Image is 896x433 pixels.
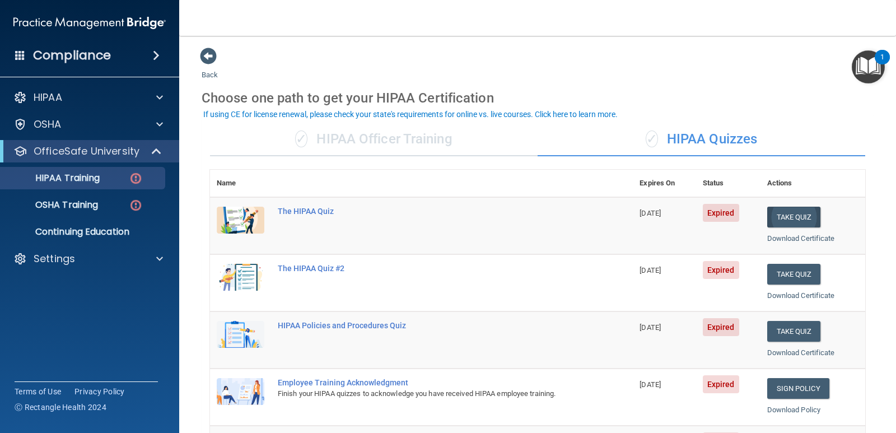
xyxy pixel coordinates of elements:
a: OSHA [13,118,163,131]
a: Sign Policy [767,378,829,399]
a: Back [202,57,218,79]
img: danger-circle.6113f641.png [129,171,143,185]
p: OfficeSafe University [34,145,139,158]
img: PMB logo [13,12,166,34]
div: 1 [880,57,884,72]
p: HIPAA Training [7,173,100,184]
div: If using CE for license renewal, please check your state's requirements for online vs. live cours... [203,110,618,118]
a: Settings [13,252,163,266]
button: Take Quiz [767,321,821,342]
p: HIPAA [34,91,62,104]
p: Settings [34,252,75,266]
span: [DATE] [640,209,661,217]
a: Download Certificate [767,291,835,300]
th: Status [696,170,760,197]
button: Open Resource Center, 1 new notification [852,50,885,83]
a: Terms of Use [15,386,61,397]
a: Download Policy [767,406,821,414]
span: Ⓒ Rectangle Health 2024 [15,402,106,413]
a: Download Certificate [767,234,835,243]
p: OSHA [34,118,62,131]
span: ✓ [646,131,658,147]
h4: Compliance [33,48,111,63]
span: Expired [703,261,739,279]
p: Continuing Education [7,226,160,238]
div: HIPAA Officer Training [210,123,538,156]
div: The HIPAA Quiz #2 [278,264,577,273]
span: Expired [703,375,739,393]
th: Actions [760,170,865,197]
span: Expired [703,318,739,336]
div: Employee Training Acknowledgment [278,378,577,387]
div: HIPAA Quizzes [538,123,865,156]
span: ✓ [295,131,307,147]
th: Name [210,170,271,197]
button: If using CE for license renewal, please check your state's requirements for online vs. live cours... [202,109,619,120]
a: OfficeSafe University [13,145,162,158]
th: Expires On [633,170,696,197]
span: [DATE] [640,380,661,389]
img: danger-circle.6113f641.png [129,198,143,212]
div: Choose one path to get your HIPAA Certification [202,82,874,114]
a: HIPAA [13,91,163,104]
a: Privacy Policy [74,386,125,397]
span: Expired [703,204,739,222]
div: Finish your HIPAA quizzes to acknowledge you have received HIPAA employee training. [278,387,577,401]
button: Take Quiz [767,207,821,227]
a: Download Certificate [767,348,835,357]
span: [DATE] [640,266,661,274]
p: OSHA Training [7,199,98,211]
div: The HIPAA Quiz [278,207,577,216]
span: [DATE] [640,323,661,332]
button: Take Quiz [767,264,821,285]
div: HIPAA Policies and Procedures Quiz [278,321,577,330]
